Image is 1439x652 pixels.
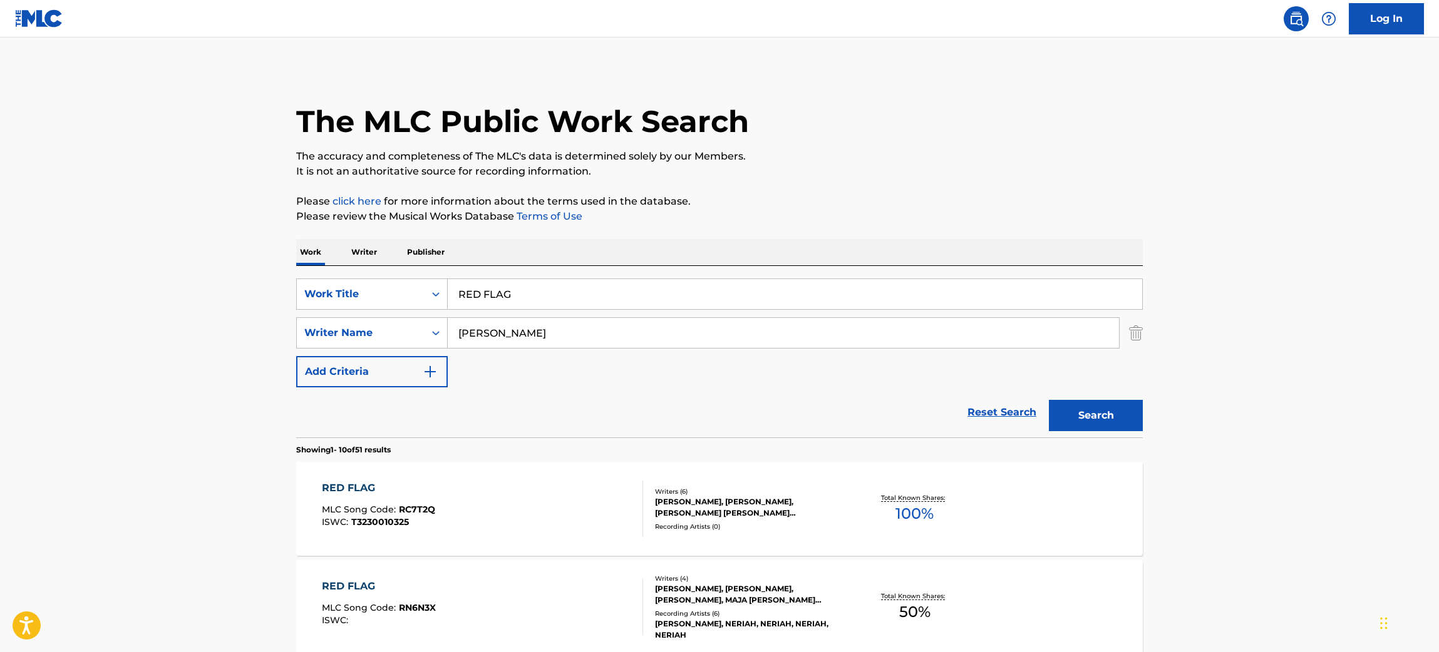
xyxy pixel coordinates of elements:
[899,601,931,623] span: 50 %
[1284,6,1309,31] a: Public Search
[304,325,417,340] div: Writer Name
[655,522,844,531] div: Recording Artists ( 0 )
[399,602,436,613] span: RN6N3X
[322,602,399,613] span: MLC Song Code :
[15,9,63,28] img: MLC Logo
[296,278,1143,437] form: Search Form
[655,618,844,641] div: [PERSON_NAME], NERIAH, NERIAH, NERIAH, NERIAH
[1316,6,1341,31] div: Help
[322,504,399,515] span: MLC Song Code :
[296,164,1143,179] p: It is not an authoritative source for recording information.
[296,462,1143,556] a: RED FLAGMLC Song Code:RC7T2QISWC:T3230010325Writers (6)[PERSON_NAME], [PERSON_NAME], [PERSON_NAME...
[655,583,844,606] div: [PERSON_NAME], [PERSON_NAME], [PERSON_NAME], MAJA [PERSON_NAME] [PERSON_NAME] STROEMSTEDT
[322,516,351,527] span: ISWC :
[296,194,1143,209] p: Please for more information about the terms used in the database.
[1380,604,1388,642] div: Drag
[961,399,1043,426] a: Reset Search
[1376,592,1439,652] iframe: Chat Widget
[1049,400,1143,431] button: Search
[895,502,934,525] span: 100 %
[881,493,948,502] p: Total Known Shares:
[296,209,1143,224] p: Please review the Musical Works Database
[655,496,844,519] div: [PERSON_NAME], [PERSON_NAME], [PERSON_NAME] [PERSON_NAME] [PERSON_NAME], [PERSON_NAME], [PERSON_N...
[655,487,844,496] div: Writers ( 6 )
[296,103,749,140] h1: The MLC Public Work Search
[296,444,391,456] p: Showing 1 - 10 of 51 results
[403,239,448,265] p: Publisher
[322,579,436,594] div: RED FLAG
[322,481,435,496] div: RED FLAG
[296,149,1143,164] p: The accuracy and completeness of The MLC's data is determined solely by our Members.
[399,504,435,515] span: RC7T2Q
[296,239,325,265] p: Work
[333,195,381,207] a: click here
[655,609,844,618] div: Recording Artists ( 6 )
[304,287,417,302] div: Work Title
[1289,11,1304,26] img: search
[1349,3,1424,34] a: Log In
[881,591,948,601] p: Total Known Shares:
[655,574,844,583] div: Writers ( 4 )
[1321,11,1336,26] img: help
[322,614,351,626] span: ISWC :
[296,356,448,387] button: Add Criteria
[1129,317,1143,349] img: Delete Criterion
[348,239,381,265] p: Writer
[514,210,582,222] a: Terms of Use
[351,516,409,527] span: T3230010325
[423,364,438,379] img: 9d2ae6d4665cec9f34b9.svg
